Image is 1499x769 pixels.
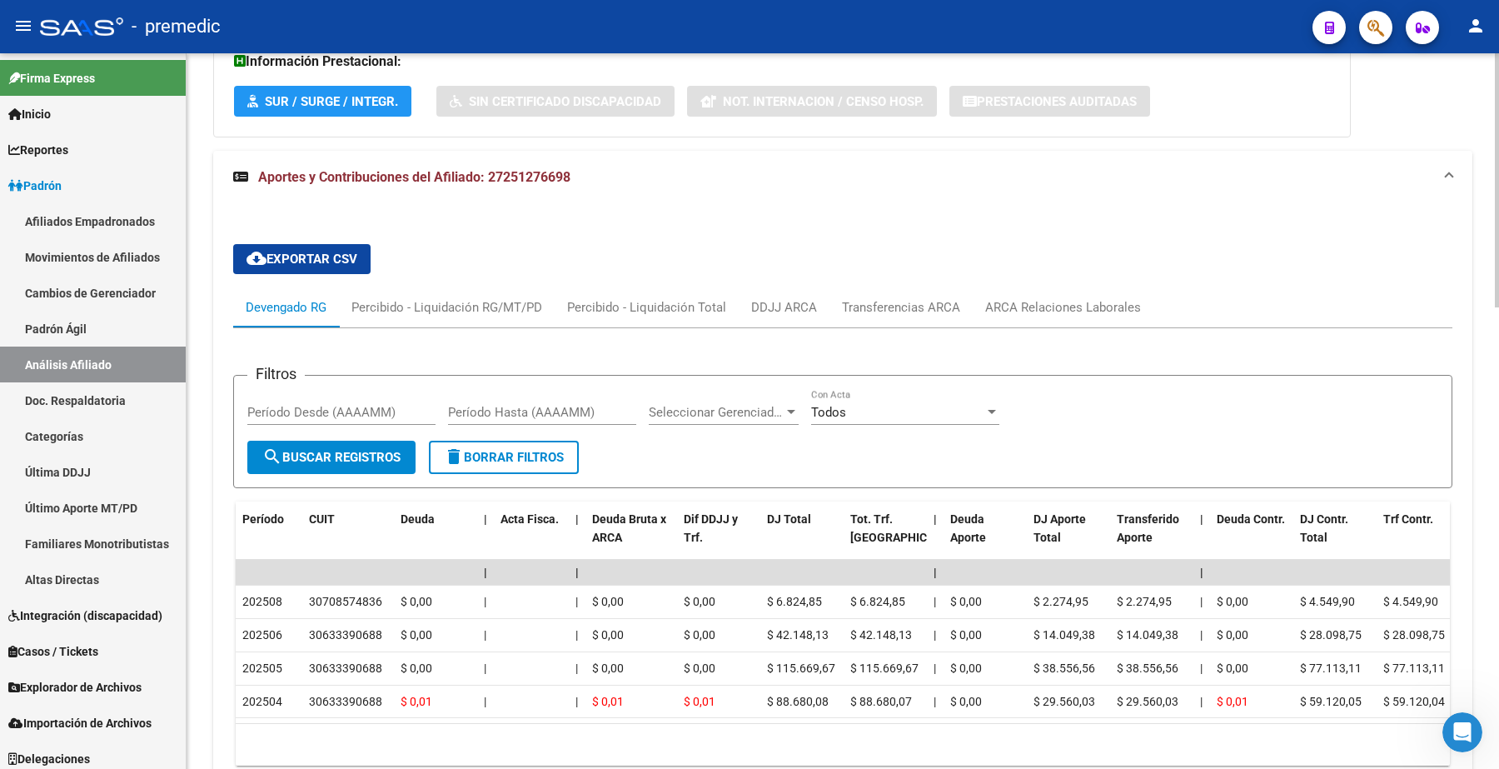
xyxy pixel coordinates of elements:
span: $ 0,00 [684,628,715,642]
span: $ 88.680,07 [850,695,912,708]
span: Sin Certificado Discapacidad [469,94,661,109]
span: Dif DDJJ y Trf. [684,512,738,545]
datatable-header-cell: Deuda Aporte [944,502,1027,575]
span: Todos [811,405,846,420]
span: Firma Express [8,69,95,87]
span: | [484,566,487,579]
span: | [934,595,936,608]
button: Not. Internacion / Censo Hosp. [687,86,937,117]
span: $ 0,01 [1217,695,1248,708]
span: | [1200,695,1203,708]
span: $ 59.120,05 [1300,695,1362,708]
span: | [1200,512,1203,526]
span: $ 2.274,95 [1033,595,1088,608]
span: Casos / Tickets [8,642,98,661]
span: $ 0,00 [592,628,624,642]
span: $ 29.560,03 [1117,695,1178,708]
button: Prestaciones Auditadas [949,86,1150,117]
button: SUR / SURGE / INTEGR. [234,86,411,117]
span: $ 4.549,90 [1383,595,1438,608]
span: Exportar CSV [247,252,357,267]
span: $ 115.669,67 [850,662,919,675]
datatable-header-cell: | [927,502,944,575]
datatable-header-cell: | [477,502,494,575]
span: - premedic [132,8,221,45]
div: Devengado RG [246,298,326,317]
div: DDJJ ARCA [751,298,817,317]
span: Tot. Trf. [GEOGRAPHIC_DATA] [850,512,964,545]
span: $ 77.113,11 [1383,662,1445,675]
span: $ 28.098,75 [1300,628,1362,642]
span: $ 29.560,03 [1033,695,1095,708]
span: Deuda [401,512,435,526]
span: $ 38.556,56 [1117,662,1178,675]
span: Inicio [8,105,51,123]
span: $ 115.669,67 [767,662,835,675]
div: 30708574836 [309,592,382,612]
datatable-header-cell: Tot. Trf. Bruto [844,502,927,575]
datatable-header-cell: Período [236,502,302,575]
span: Buscar Registros [262,450,401,465]
span: 202505 [242,662,282,675]
span: Integración (discapacidad) [8,607,162,625]
span: | [575,695,578,708]
span: 202506 [242,628,282,642]
div: Percibido - Liquidación RG/MT/PD [351,298,542,317]
span: | [484,695,486,708]
span: | [575,595,578,608]
span: $ 42.148,13 [850,628,912,642]
span: $ 0,00 [401,662,432,675]
span: $ 6.824,85 [767,595,822,608]
span: | [1200,628,1203,642]
span: | [575,628,578,642]
datatable-header-cell: | [1193,502,1210,575]
div: 30633390688 [309,659,382,678]
datatable-header-cell: Transferido Aporte [1110,502,1193,575]
datatable-header-cell: DJ Aporte Total [1027,502,1110,575]
span: $ 0,00 [1217,662,1248,675]
span: Not. Internacion / Censo Hosp. [723,94,924,109]
datatable-header-cell: Deuda Bruta x ARCA [585,502,677,575]
span: | [934,566,937,579]
span: Acta Fisca. [500,512,559,526]
span: $ 0,00 [592,662,624,675]
span: Deuda Bruta x ARCA [592,512,666,545]
div: 30633390688 [309,626,382,645]
div: Percibido - Liquidación Total [567,298,726,317]
span: Prestaciones Auditadas [977,94,1137,109]
span: $ 77.113,11 [1300,662,1362,675]
span: Deuda Contr. [1217,512,1285,526]
button: Borrar Filtros [429,441,579,474]
span: | [1200,662,1203,675]
datatable-header-cell: Trf Contr. [1377,502,1460,575]
span: Importación de Archivos [8,714,152,732]
span: DJ Contr. Total [1300,512,1348,545]
span: | [484,662,486,675]
span: $ 42.148,13 [767,628,829,642]
span: $ 6.824,85 [850,595,905,608]
h3: Filtros [247,362,305,386]
datatable-header-cell: Deuda [394,502,477,575]
span: 202508 [242,595,282,608]
span: Período [242,512,284,526]
span: Seleccionar Gerenciador [649,405,784,420]
span: Aportes y Contribuciones del Afiliado: 27251276698 [258,169,570,185]
span: $ 0,01 [592,695,624,708]
span: $ 2.274,95 [1117,595,1172,608]
mat-icon: person [1466,16,1486,36]
span: Explorador de Archivos [8,678,142,697]
span: Padrón [8,177,62,195]
span: Borrar Filtros [444,450,564,465]
span: $ 0,00 [950,628,982,642]
span: | [484,512,487,526]
span: | [934,628,936,642]
datatable-header-cell: DJ Total [760,502,844,575]
span: | [1200,566,1203,579]
datatable-header-cell: CUIT [302,502,394,575]
span: $ 0,00 [1217,628,1248,642]
span: SUR / SURGE / INTEGR. [265,94,398,109]
span: $ 38.556,56 [1033,662,1095,675]
span: | [934,662,936,675]
span: $ 0,00 [950,695,982,708]
span: 202504 [242,695,282,708]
